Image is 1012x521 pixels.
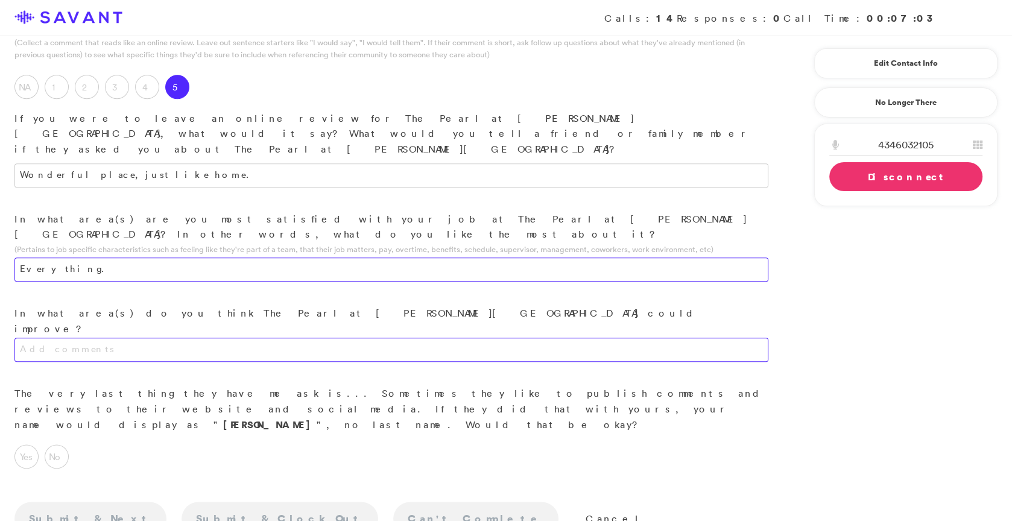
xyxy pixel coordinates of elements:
label: Yes [14,444,39,469]
p: In what area(s) do you think The Pearl at [PERSON_NAME][GEOGRAPHIC_DATA] could improve? [14,306,768,336]
p: If you were to leave an online review for The Pearl at [PERSON_NAME][GEOGRAPHIC_DATA], what would... [14,111,768,157]
a: Disconnect [829,162,982,191]
strong: 00:07:03 [867,11,937,25]
p: In what area(s) are you most satisfied with your job at The Pearl at [PERSON_NAME][GEOGRAPHIC_DAT... [14,212,768,242]
label: 2 [75,75,99,99]
p: (Pertains to job specific characteristics such as feeling like they're part of a team, that their... [14,244,768,255]
label: No [45,444,69,469]
label: 4 [135,75,159,99]
a: Edit Contact Info [829,54,982,73]
strong: [PERSON_NAME] [223,418,317,431]
p: (Collect a comment that reads like an online review. Leave out sentence starters like "I would sa... [14,37,768,60]
a: No Longer There [814,87,998,118]
strong: 14 [656,11,677,25]
label: 5 [165,75,189,99]
label: 1 [45,75,69,99]
label: NA [14,75,39,99]
label: 3 [105,75,129,99]
p: The very last thing they have me ask is... Sometimes they like to publish comments and reviews to... [14,386,768,432]
strong: 0 [773,11,783,25]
